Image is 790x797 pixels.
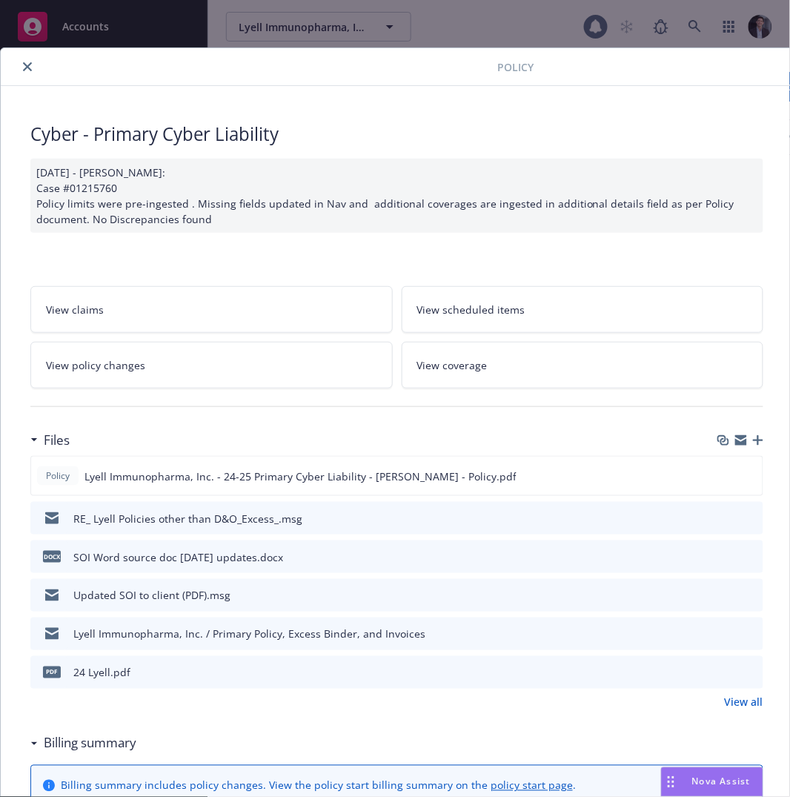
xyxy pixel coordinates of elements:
span: docx [43,551,61,562]
button: Nova Assist [661,767,763,797]
div: Updated SOI to client (PDF).msg [73,588,230,603]
a: View claims [30,286,393,333]
button: download file [720,511,732,526]
div: SOI Word source doc [DATE] updates.docx [73,549,283,565]
h3: Files [44,431,70,450]
button: download file [720,665,732,681]
a: View coverage [402,342,764,388]
span: Lyell Immunopharma, Inc. - 24-25 Primary Cyber Liability - [PERSON_NAME] - Policy.pdf [84,469,517,484]
button: download file [720,549,732,565]
button: preview file [743,469,757,484]
div: 24 Lyell.pdf [73,665,130,681]
a: View policy changes [30,342,393,388]
button: preview file [744,626,757,642]
button: download file [720,588,732,603]
div: Billing summary [30,734,136,753]
button: download file [720,626,732,642]
div: Lyell Immunopharma, Inc. / Primary Policy, Excess Binder, and Invoices [73,626,425,642]
span: Nova Assist [692,775,751,788]
span: pdf [43,667,61,678]
button: preview file [744,549,757,565]
div: Files [30,431,70,450]
div: Drag to move [662,768,680,796]
button: close [19,58,36,76]
div: Cyber - Primary Cyber Liability [30,122,763,147]
a: View all [725,695,763,710]
h3: Billing summary [44,734,136,753]
button: preview file [744,665,757,681]
div: [DATE] - [PERSON_NAME]: Case #01215760 Policy limits were pre-ingested . Missing fields updated i... [30,159,763,233]
div: RE_ Lyell Policies other than D&O_Excess_.msg [73,511,302,526]
span: Policy [497,59,534,75]
button: preview file [744,588,757,603]
span: View scheduled items [417,302,525,317]
button: preview file [744,511,757,526]
div: Billing summary includes policy changes. View the policy start billing summary on the . [61,778,576,793]
span: View coverage [417,357,488,373]
span: View claims [46,302,104,317]
span: Policy [43,469,73,483]
a: View scheduled items [402,286,764,333]
a: policy start page [491,778,573,793]
button: download file [720,469,731,484]
span: View policy changes [46,357,145,373]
